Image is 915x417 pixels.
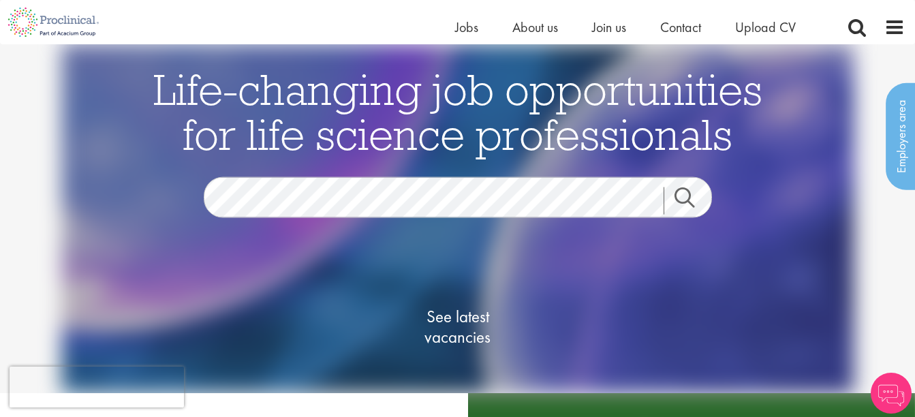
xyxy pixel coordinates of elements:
a: About us [512,18,558,36]
a: Contact [660,18,701,36]
a: See latestvacancies [390,251,526,401]
img: candidate home [61,44,854,393]
a: Job search submit button [664,187,722,214]
span: Life-changing job opportunities for life science professionals [153,61,762,161]
a: Upload CV [735,18,796,36]
span: See latest vacancies [390,306,526,347]
a: Join us [592,18,626,36]
img: Chatbot [871,373,912,414]
iframe: reCAPTCHA [10,367,184,407]
a: Jobs [455,18,478,36]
